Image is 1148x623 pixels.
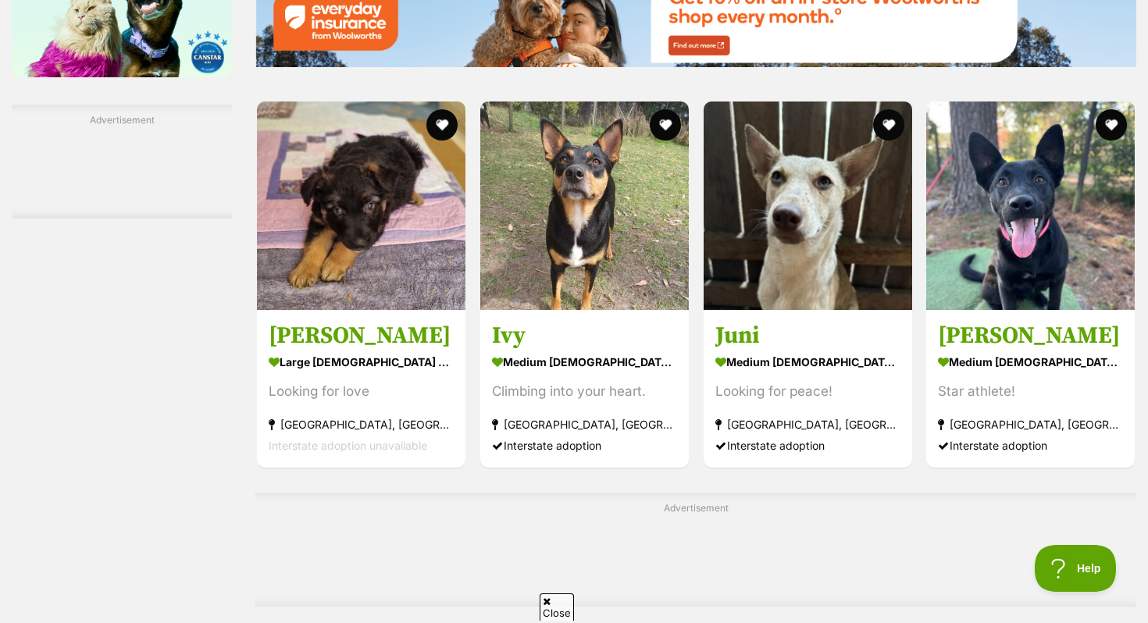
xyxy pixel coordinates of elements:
[715,435,900,456] div: Interstate adoption
[715,381,900,402] div: Looking for peace!
[257,309,465,468] a: [PERSON_NAME] large [DEMOGRAPHIC_DATA] Dog Looking for love [GEOGRAPHIC_DATA], [GEOGRAPHIC_DATA] ...
[704,309,912,468] a: Juni medium [DEMOGRAPHIC_DATA] Dog Looking for peace! [GEOGRAPHIC_DATA], [GEOGRAPHIC_DATA] Inters...
[492,435,677,456] div: Interstate adoption
[269,414,454,435] strong: [GEOGRAPHIC_DATA], [GEOGRAPHIC_DATA]
[492,351,677,373] strong: medium [DEMOGRAPHIC_DATA] Dog
[650,109,681,141] button: favourite
[492,321,677,351] h3: Ivy
[269,351,454,373] strong: large [DEMOGRAPHIC_DATA] Dog
[269,321,454,351] h3: [PERSON_NAME]
[926,309,1135,468] a: [PERSON_NAME] medium [DEMOGRAPHIC_DATA] Dog Star athlete! [GEOGRAPHIC_DATA], [GEOGRAPHIC_DATA] In...
[938,351,1123,373] strong: medium [DEMOGRAPHIC_DATA] Dog
[269,439,427,452] span: Interstate adoption unavailable
[269,381,454,402] div: Looking for love
[926,101,1135,310] img: Lucy - Australian Kelpie Dog
[426,109,458,141] button: favourite
[255,493,1136,607] div: Advertisement
[715,414,900,435] strong: [GEOGRAPHIC_DATA], [GEOGRAPHIC_DATA]
[938,381,1123,402] div: Star athlete!
[492,414,677,435] strong: [GEOGRAPHIC_DATA], [GEOGRAPHIC_DATA]
[704,101,912,310] img: Juni - Australian Kelpie Dog
[12,105,232,219] div: Advertisement
[1096,109,1127,141] button: favourite
[257,101,465,310] img: Nora - German Shepherd Dog
[492,381,677,402] div: Climbing into your heart.
[480,309,689,468] a: Ivy medium [DEMOGRAPHIC_DATA] Dog Climbing into your heart. [GEOGRAPHIC_DATA], [GEOGRAPHIC_DATA] ...
[715,351,900,373] strong: medium [DEMOGRAPHIC_DATA] Dog
[480,101,689,310] img: Ivy - Australian Kelpie Dog
[715,321,900,351] h3: Juni
[938,321,1123,351] h3: [PERSON_NAME]
[938,414,1123,435] strong: [GEOGRAPHIC_DATA], [GEOGRAPHIC_DATA]
[1035,545,1117,592] iframe: Help Scout Beacon - Open
[938,435,1123,456] div: Interstate adoption
[540,593,574,621] span: Close
[872,109,904,141] button: favourite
